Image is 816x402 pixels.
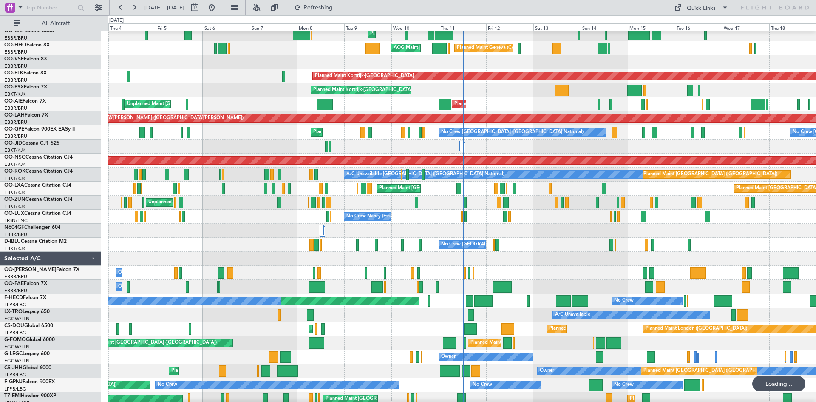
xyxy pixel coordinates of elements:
[203,23,250,31] div: Sat 6
[643,365,777,377] div: Planned Maint [GEOGRAPHIC_DATA] ([GEOGRAPHIC_DATA])
[4,323,53,328] a: CS-DOUGlobal 6500
[156,23,203,31] div: Fri 5
[4,141,22,146] span: OO-JID
[26,1,75,14] input: Trip Number
[344,23,391,31] div: Tue 9
[4,57,47,62] a: OO-VSFFalcon 8X
[4,211,24,216] span: OO-LUX
[441,238,584,251] div: No Crew [GEOGRAPHIC_DATA] ([GEOGRAPHIC_DATA] National)
[4,57,24,62] span: OO-VSF
[614,379,634,391] div: No Crew
[4,225,61,230] a: N604GFChallenger 604
[250,23,297,31] div: Sun 7
[4,155,25,160] span: OO-NSG
[297,23,344,31] div: Mon 8
[4,183,24,188] span: OO-LXA
[4,99,46,104] a: OO-AIEFalcon 7X
[4,49,27,55] a: EBBR/BRU
[4,203,25,210] a: EBKT/KJK
[346,210,397,223] div: No Crew Nancy (Essey)
[4,245,25,252] a: EBKT/KJK
[4,105,27,111] a: EBBR/BRU
[109,17,124,24] div: [DATE]
[4,281,47,286] a: OO-FAEFalcon 7X
[441,126,584,139] div: No Crew [GEOGRAPHIC_DATA] ([GEOGRAPHIC_DATA] National)
[486,23,533,31] div: Fri 12
[4,239,67,244] a: D-IBLUCessna Citation M2
[4,77,27,83] a: EBBR/BRU
[171,365,305,377] div: Planned Maint [GEOGRAPHIC_DATA] ([GEOGRAPHIC_DATA])
[4,71,23,76] span: OO-ELK
[118,266,176,279] div: Owner Melsbroek Air Base
[4,217,28,224] a: LFSN/ENC
[470,336,604,349] div: Planned Maint [GEOGRAPHIC_DATA] ([GEOGRAPHIC_DATA])
[4,372,26,378] a: LFPB/LBG
[670,1,733,14] button: Quick Links
[4,337,55,342] a: G-FOMOGlobal 6000
[346,168,504,181] div: A/C Unavailable [GEOGRAPHIC_DATA] ([GEOGRAPHIC_DATA] National)
[4,43,26,48] span: OO-HHO
[4,71,47,76] a: OO-ELKFalcon 8X
[643,168,777,181] div: Planned Maint [GEOGRAPHIC_DATA] ([GEOGRAPHIC_DATA])
[148,196,288,209] div: Unplanned Maint [GEOGRAPHIC_DATA] ([GEOGRAPHIC_DATA])
[439,23,486,31] div: Thu 11
[394,42,496,54] div: AOG Maint [US_STATE] ([GEOGRAPHIC_DATA])
[127,98,287,111] div: Unplanned Maint [GEOGRAPHIC_DATA] ([GEOGRAPHIC_DATA] National)
[4,358,30,364] a: EGGW/LTN
[457,42,527,54] div: Planned Maint Geneva (Cointrin)
[454,98,588,111] div: Planned Maint [GEOGRAPHIC_DATA] ([GEOGRAPHIC_DATA])
[4,43,50,48] a: OO-HHOFalcon 8X
[4,211,71,216] a: OO-LUXCessna Citation CJ4
[555,308,590,321] div: A/C Unavailable
[4,365,51,371] a: CS-JHHGlobal 6000
[9,17,92,30] button: All Aircraft
[4,309,23,314] span: LX-TRO
[441,351,456,363] div: Owner
[22,20,90,26] span: All Aircraft
[722,23,769,31] div: Wed 17
[473,379,492,391] div: No Crew
[4,183,71,188] a: OO-LXACessna Citation CJ4
[533,23,581,31] div: Sat 13
[4,169,25,174] span: OO-ROK
[4,351,50,356] a: G-LEGCLegacy 600
[4,99,23,104] span: OO-AIE
[4,147,25,154] a: EBKT/KJK
[303,5,339,11] span: Refreshing...
[4,161,25,168] a: EBKT/KJK
[315,70,414,83] div: Planned Maint Kortrijk-[GEOGRAPHIC_DATA]
[4,85,24,90] span: OO-FSX
[4,337,26,342] span: G-FOMO
[687,4,716,13] div: Quick Links
[549,322,683,335] div: Planned Maint [GEOGRAPHIC_DATA] ([GEOGRAPHIC_DATA])
[4,288,27,294] a: EBBR/BRU
[4,127,24,132] span: OO-GPE
[646,322,747,335] div: Planned Maint London ([GEOGRAPHIC_DATA])
[83,336,217,349] div: Planned Maint [GEOGRAPHIC_DATA] ([GEOGRAPHIC_DATA])
[4,113,48,118] a: OO-LAHFalcon 7X
[4,63,27,69] a: EBBR/BRU
[4,267,56,272] span: OO-[PERSON_NAME]
[4,351,23,356] span: G-LEGC
[290,1,341,14] button: Refreshing...
[4,316,30,322] a: EGGW/LTN
[540,365,554,377] div: Owner
[4,295,23,300] span: F-HECD
[4,175,25,182] a: EBKT/KJK
[4,267,79,272] a: OO-[PERSON_NAME]Falcon 7X
[4,197,25,202] span: OO-ZUN
[4,344,30,350] a: EGGW/LTN
[4,119,27,125] a: EBBR/BRU
[311,322,445,335] div: Planned Maint [GEOGRAPHIC_DATA] ([GEOGRAPHIC_DATA])
[144,4,184,11] span: [DATE] - [DATE]
[4,225,24,230] span: N604GF
[370,28,414,40] div: Planned Maint Liege
[4,295,46,300] a: F-HECDFalcon 7X
[118,280,176,293] div: Owner Melsbroek Air Base
[4,379,23,385] span: F-GPNJ
[675,23,722,31] div: Tue 16
[4,379,55,385] a: F-GPNJFalcon 900EX
[752,376,805,391] div: Loading...
[313,84,412,97] div: Planned Maint Kortrijk-[GEOGRAPHIC_DATA]
[313,126,467,139] div: Planned Maint [GEOGRAPHIC_DATA] ([GEOGRAPHIC_DATA] National)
